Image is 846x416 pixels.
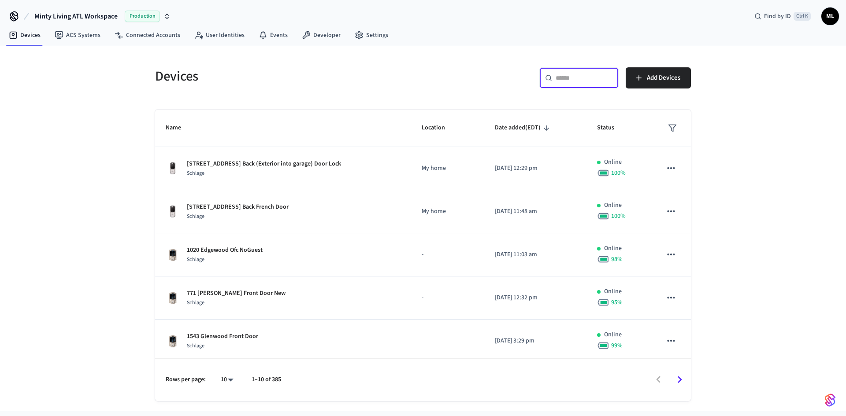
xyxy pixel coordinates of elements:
span: Schlage [187,342,204,350]
a: Settings [348,27,395,43]
img: Schlage Sense Smart Deadbolt with Camelot Trim, Front [166,291,180,305]
img: Schlage Sense Smart Deadbolt with Camelot Trim, Front [166,248,180,262]
p: [DATE] 12:32 pm [495,293,576,302]
span: 100 % [611,169,626,177]
span: Schlage [187,256,204,263]
p: - [422,336,473,346]
div: Find by IDCtrl K [747,8,818,24]
p: [DATE] 12:29 pm [495,164,576,173]
p: [STREET_ADDRESS] Back (Exterior into garage) Door Lock [187,159,341,169]
button: ML [821,7,839,25]
span: Ctrl K [794,12,811,21]
span: 98 % [611,255,623,264]
p: 1020 Edgewood Ofc NoGuest [187,246,263,255]
p: My home [422,207,473,216]
p: Online [604,158,622,167]
p: Online [604,287,622,296]
p: Online [604,330,622,339]
a: User Identities [187,27,252,43]
p: 1–10 of 385 [252,375,281,384]
p: [DATE] 3:29 pm [495,336,576,346]
img: Yale Assure Touchscreen Wifi Smart Lock, Satin Nickel, Front [166,205,180,219]
p: [DATE] 11:03 am [495,250,576,259]
p: Rows per page: [166,375,206,384]
h5: Devices [155,67,418,85]
p: My home [422,164,473,173]
button: Go to next page [669,369,690,390]
a: Developer [295,27,348,43]
span: Add Devices [647,72,680,84]
p: 1543 Glenwood Front Door [187,332,258,341]
p: [STREET_ADDRESS] Back French Door [187,202,289,212]
img: Yale Assure Touchscreen Wifi Smart Lock, Satin Nickel, Front [166,162,180,176]
span: Find by ID [764,12,791,21]
p: - [422,250,473,259]
p: Online [604,244,622,253]
span: Schlage [187,169,204,177]
span: Name [166,121,193,135]
p: Online [604,201,622,210]
a: Devices [2,27,48,43]
p: [DATE] 11:48 am [495,207,576,216]
span: 100 % [611,212,626,221]
button: Add Devices [626,67,691,88]
div: 10 [216,373,237,386]
a: ACS Systems [48,27,108,43]
p: 771 [PERSON_NAME] Front Door New [187,289,286,298]
span: 99 % [611,341,623,350]
a: Events [252,27,295,43]
span: 95 % [611,298,623,307]
img: Schlage Sense Smart Deadbolt with Camelot Trim, Front [166,334,180,348]
span: Schlage [187,299,204,306]
span: ML [822,8,838,24]
span: Status [597,121,626,135]
span: Minty Living ATL Workspace [34,11,118,22]
span: Location [422,121,456,135]
span: Production [125,11,160,22]
img: SeamLogoGradient.69752ec5.svg [825,393,835,407]
p: - [422,293,473,302]
a: Connected Accounts [108,27,187,43]
span: Schlage [187,213,204,220]
span: Date added(EDT) [495,121,552,135]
